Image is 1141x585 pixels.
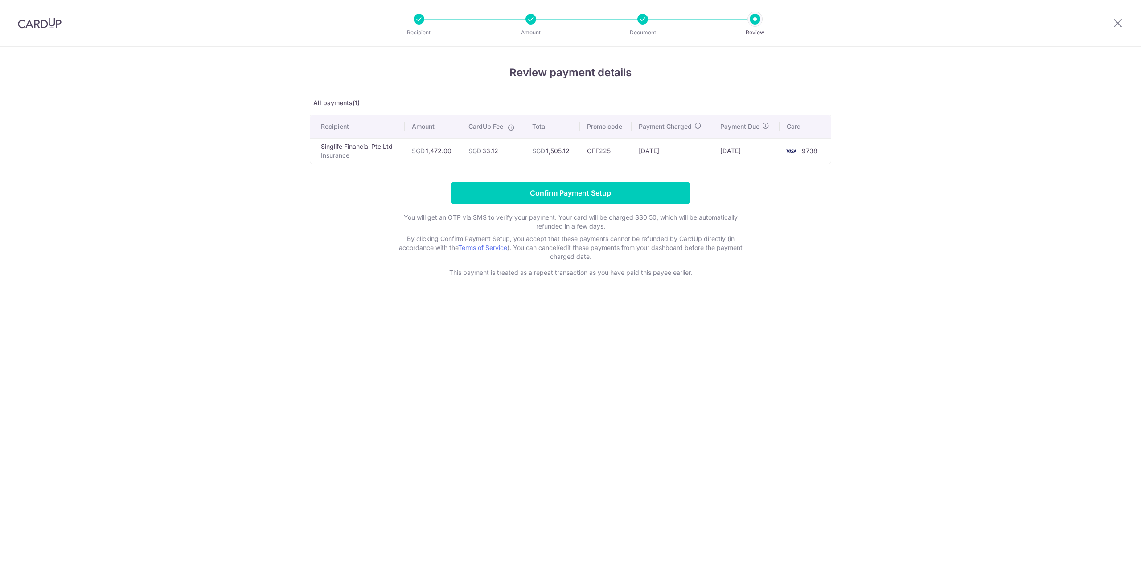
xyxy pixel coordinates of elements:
p: Amount [498,28,564,37]
span: SGD [532,147,545,155]
iframe: Opens a widget where you can find more information [1084,558,1132,581]
span: Payment Due [720,122,759,131]
th: Card [780,115,831,138]
td: [DATE] [632,138,713,164]
input: Confirm Payment Setup [451,182,690,204]
p: You will get an OTP via SMS to verify your payment. Your card will be charged S$0.50, which will ... [392,213,749,231]
td: 33.12 [461,138,525,164]
th: Total [525,115,579,138]
td: 1,505.12 [525,138,579,164]
img: CardUp [18,18,62,29]
p: By clicking Confirm Payment Setup, you accept that these payments cannot be refunded by CardUp di... [392,234,749,261]
span: SGD [412,147,425,155]
p: Review [722,28,788,37]
span: SGD [468,147,481,155]
td: OFF225 [580,138,632,164]
td: [DATE] [713,138,780,164]
span: Payment Charged [639,122,692,131]
td: 1,472.00 [405,138,461,164]
img: <span class="translation_missing" title="translation missing: en.account_steps.new_confirm_form.b... [782,146,800,156]
p: Recipient [386,28,452,37]
td: Singlife Financial Pte Ltd [310,138,405,164]
p: Document [610,28,676,37]
p: This payment is treated as a repeat transaction as you have paid this payee earlier. [392,268,749,277]
span: CardUp Fee [468,122,503,131]
a: Terms of Service [458,244,507,251]
th: Promo code [580,115,632,138]
h4: Review payment details [310,65,831,81]
p: All payments(1) [310,98,831,107]
span: 9738 [802,147,817,155]
th: Recipient [310,115,405,138]
th: Amount [405,115,461,138]
p: Insurance [321,151,398,160]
